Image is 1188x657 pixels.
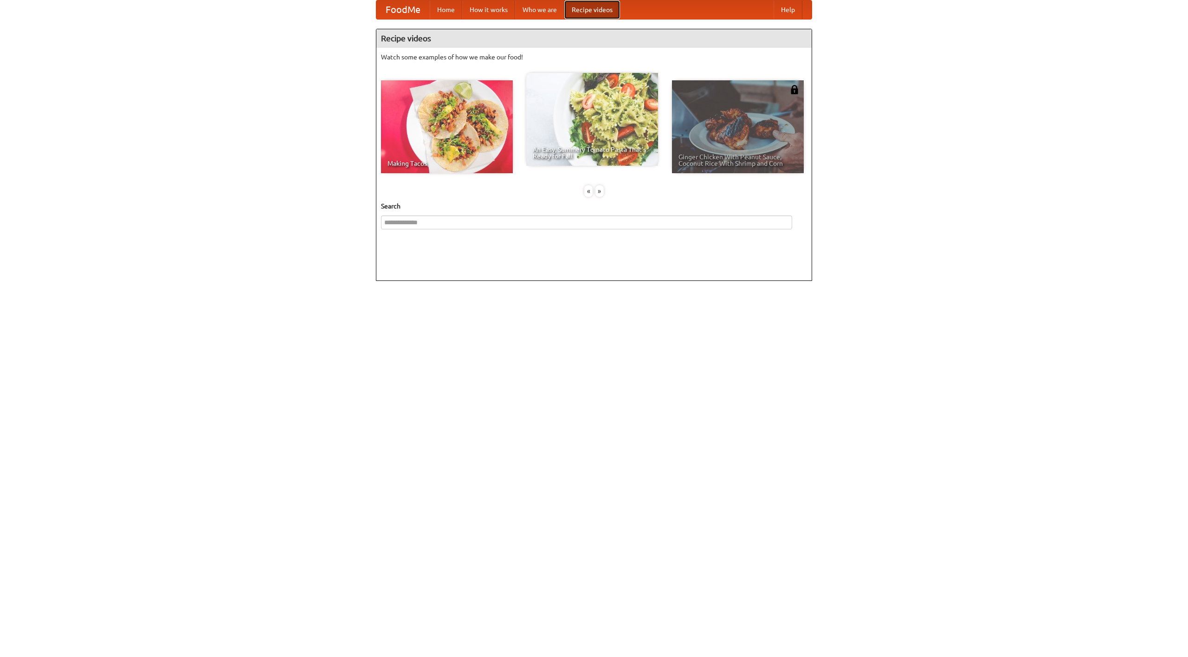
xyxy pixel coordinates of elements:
img: 483408.png [790,85,799,94]
a: FoodMe [376,0,430,19]
a: An Easy, Summery Tomato Pasta That's Ready for Fall [526,73,658,166]
h4: Recipe videos [376,29,812,48]
a: Home [430,0,462,19]
h5: Search [381,202,807,211]
span: An Easy, Summery Tomato Pasta That's Ready for Fall [533,146,652,159]
div: » [595,185,604,197]
a: Help [774,0,802,19]
a: Making Tacos [381,80,513,173]
a: How it works [462,0,515,19]
span: Making Tacos [387,160,506,167]
div: « [584,185,593,197]
p: Watch some examples of how we make our food! [381,52,807,62]
a: Recipe videos [564,0,620,19]
a: Who we are [515,0,564,19]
